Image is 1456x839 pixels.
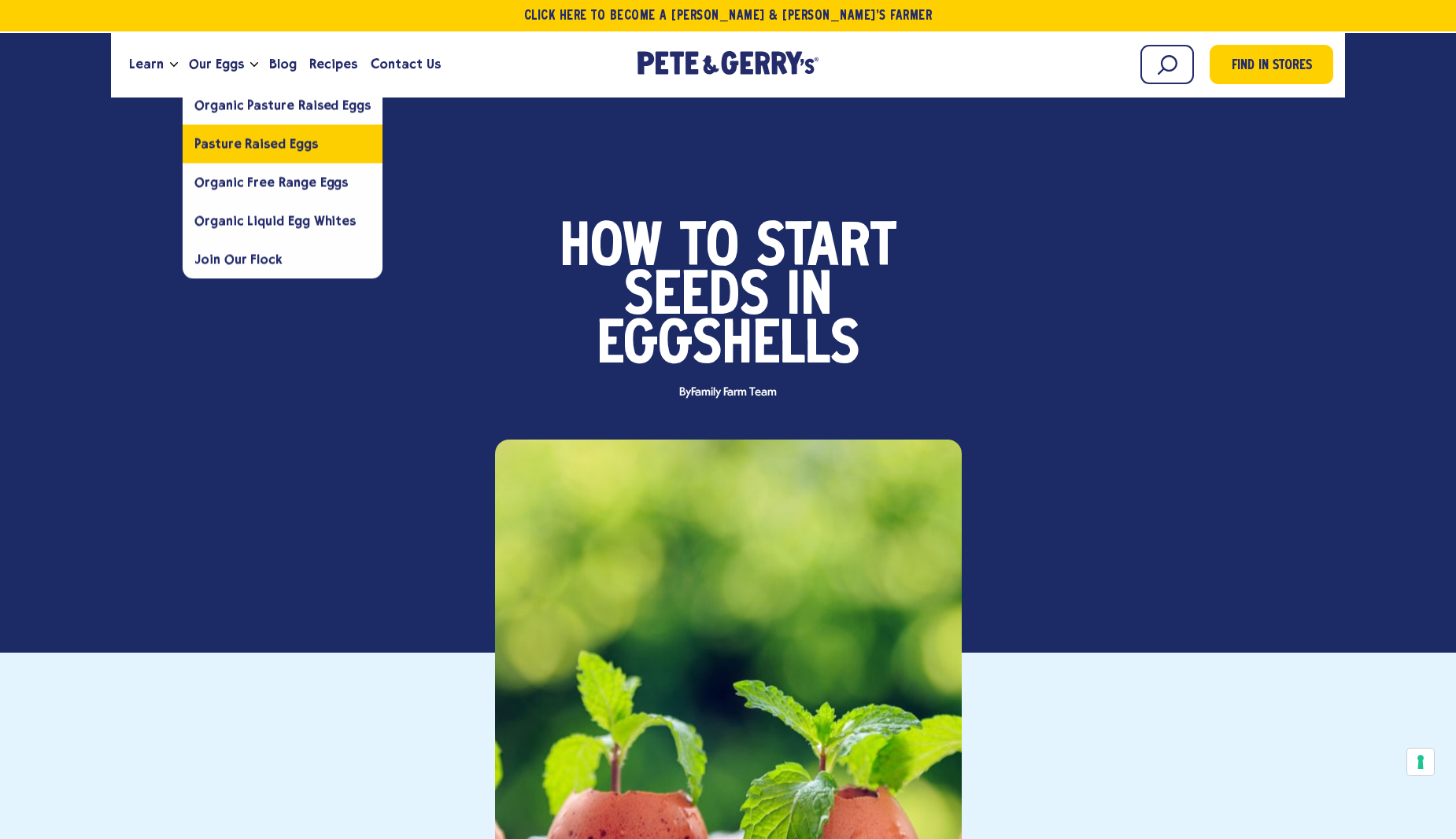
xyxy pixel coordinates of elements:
span: Organic Liquid Egg Whites [194,213,356,228]
a: Organic Pasture Raised Eggs [183,86,382,124]
a: Find in Stores [1210,45,1333,84]
span: Our Eggs [189,54,244,74]
span: Family Farm Team [691,386,777,399]
a: Join Our Flock [183,240,382,278]
span: Learn [129,54,164,74]
a: Learn [123,43,170,86]
a: Organic Free Range Eggs [183,163,382,201]
span: Blog [269,54,297,74]
button: Open the dropdown menu for Learn [170,62,178,68]
span: Organic Pasture Raised Eggs [194,98,371,112]
a: Our Eggs [183,43,250,86]
span: Recipes [309,54,357,74]
span: Eggshells [597,322,859,371]
a: Blog [263,43,303,86]
span: Find in Stores [1232,56,1312,77]
button: Open the dropdown menu for Our Eggs [250,62,258,68]
span: How [560,225,663,274]
span: to [680,225,739,274]
a: Recipes [303,43,364,86]
span: Seeds [624,274,769,322]
span: in [786,274,833,322]
a: Contact Us [364,43,447,86]
span: Organic Free Range Eggs [194,175,348,190]
span: Contact Us [371,54,441,74]
button: Your consent preferences for tracking technologies [1407,749,1434,775]
a: Organic Liquid Egg Whites [183,201,382,240]
span: Pasture Raised Eggs [194,136,317,151]
span: Start [756,225,896,274]
input: Search [1140,45,1194,84]
span: Join Our Flock [194,252,283,267]
a: Pasture Raised Eggs [183,124,382,163]
span: By [671,387,785,399]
